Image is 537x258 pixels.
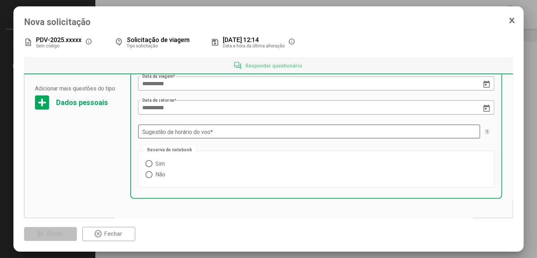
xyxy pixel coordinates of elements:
[245,63,302,69] span: Responder questionário
[479,101,494,115] button: Open calendar
[127,43,158,48] span: Tipo solicitação
[223,43,285,48] span: Data e hora da última alteração
[36,43,59,48] span: Sem código
[94,230,102,238] mat-icon: highlight_off
[479,77,494,91] button: Open calendar
[233,61,242,70] mat-icon: forum
[115,38,123,47] mat-icon: contact_support
[47,230,63,237] span: Enviar
[85,38,94,47] mat-icon: info
[104,230,122,237] span: Fechar
[24,227,77,241] button: Enviar
[211,38,219,47] mat-icon: save
[35,85,123,92] span: Adicionar mais questões do tipo:
[56,98,108,107] div: Dados pessoais
[37,230,45,238] mat-icon: send
[153,171,165,178] span: Não
[223,36,259,43] span: [DATE] 12:14
[24,38,32,47] mat-icon: description
[153,160,165,167] span: Sim
[127,36,190,43] span: Solicitação de viagem
[24,17,513,27] span: Nova solicitação
[36,36,82,43] span: PDV-2025.xxxxx
[82,227,135,241] button: Fechar
[288,38,297,47] mat-icon: info
[144,146,196,154] mat-label: Reserva de notebook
